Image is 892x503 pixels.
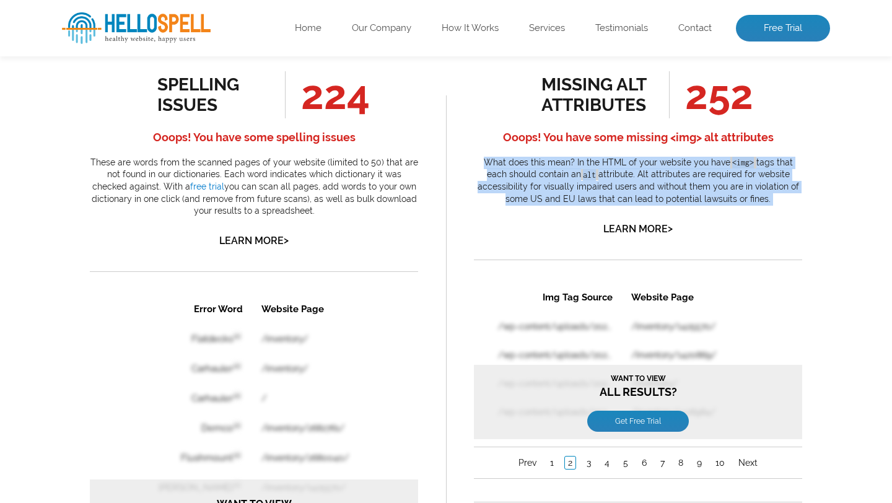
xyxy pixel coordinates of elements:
[1,1,147,30] th: Img Tag Source
[541,74,654,115] div: missing alt attributes
[6,92,322,101] span: Want to view
[581,169,598,181] code: alt
[146,175,157,187] a: 5
[201,358,212,370] a: 8
[90,128,418,147] h4: Ooops! You have some spelling issues
[285,71,370,118] span: 224
[108,251,221,278] a: Get Free Trial
[183,175,194,187] a: 7
[183,358,194,370] a: 7
[190,182,224,191] a: free trial
[284,232,289,249] span: >
[668,220,673,237] span: >
[442,22,499,35] a: How It Works
[113,129,215,150] a: Get Free Trial
[603,223,673,235] a: Learn More>
[474,128,802,147] h4: Ooops! You have some missing <img> alt attributes
[6,204,322,239] h3: All Results?
[32,1,162,30] th: Error Word
[165,358,176,370] a: 6
[146,358,157,370] a: 5
[261,175,287,187] a: Next
[201,175,212,187] a: 8
[295,22,321,35] a: Home
[110,358,120,370] a: 3
[474,157,802,205] p: What does this mean? In the HTML of your website you have tags that each should contain an attrib...
[219,235,289,247] a: Learn More>
[669,71,753,118] span: 252
[73,175,83,187] a: 1
[238,358,254,370] a: 10
[110,175,120,187] a: 3
[220,358,231,370] a: 9
[149,1,262,30] th: Website Page
[90,357,102,371] a: 2
[157,74,269,115] div: spelling issues
[42,358,66,370] a: Prev
[730,157,756,168] code: <img>
[6,92,322,116] h3: All Results?
[220,175,231,187] a: 9
[595,22,648,35] a: Testimonials
[90,157,418,217] p: These are words from the scanned pages of your website (limited to 50) that are not found in our ...
[73,358,83,370] a: 1
[90,174,102,188] a: 2
[6,204,322,216] span: Want to view
[261,358,287,370] a: Next
[165,175,176,187] a: 6
[238,175,254,187] a: 10
[529,22,565,35] a: Services
[352,22,411,35] a: Our Company
[736,15,830,42] a: Free Trial
[128,175,139,187] a: 4
[128,358,139,370] a: 4
[62,12,211,44] img: HelloSpell
[163,1,296,30] th: Website Page
[42,175,66,187] a: Prev
[678,22,712,35] a: Contact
